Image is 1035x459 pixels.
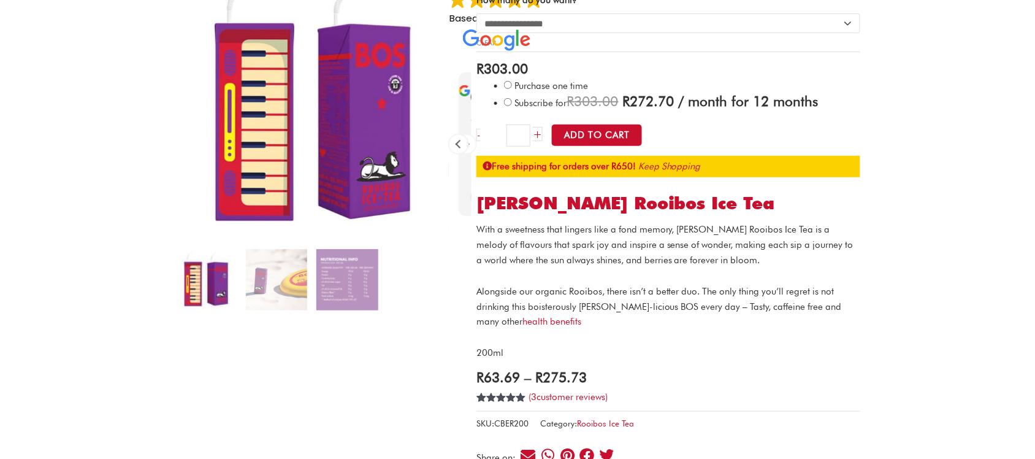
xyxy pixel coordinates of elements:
[476,193,860,214] h1: [PERSON_NAME] Rooibos Ice Tea
[316,249,378,310] img: Berry Rooibos Ice Tea - Image 3
[476,369,520,385] bdi: 63.69
[504,81,512,89] input: Purchase one time
[514,98,819,109] span: Subscribe for
[679,93,819,109] span: / month for 12 months
[463,29,530,51] img: Google
[540,416,634,431] span: Category:
[476,60,528,77] bdi: 303.00
[623,93,630,109] span: R
[457,135,476,153] div: Next review
[504,98,512,106] input: Subscribe for / month for 12 months
[577,418,634,428] a: Rooibos Ice Tea
[535,369,543,385] span: R
[483,161,636,172] strong: Free shipping for orders over R650!
[246,249,307,310] img: Berry-2
[476,60,484,77] span: R
[533,127,543,141] a: +
[476,369,484,385] span: R
[476,393,526,444] span: Rated out of 5 based on customer ratings
[638,161,701,172] a: Keep Shopping
[476,393,481,416] span: 3
[476,222,860,268] p: With a sweetness that lingers like a fond memory, [PERSON_NAME] Rooibos Ice Tea is a melody of fl...
[449,12,543,25] span: Based on
[476,129,481,141] a: -
[522,316,581,327] a: health benefits
[623,93,674,109] span: 272.70
[567,93,575,109] span: R
[552,125,642,146] button: Add to Cart
[524,369,531,385] span: –
[535,369,587,385] bdi: 275.73
[476,284,860,330] p: Alongside our organic Rooibos, there isn’t a better duo. The only thing you’ll regret is not drin...
[175,249,237,310] img: berry rooibos ice tea
[459,85,471,97] img: Google
[506,125,530,147] input: Product quantity
[531,391,537,403] span: 3
[514,80,589,91] span: Purchase one time
[449,135,468,153] div: Previous review
[494,418,529,428] span: CBER200
[476,345,860,361] p: 200ml
[476,416,529,431] span: SKU:
[567,93,619,109] span: 303.00
[529,391,608,403] a: (3customer reviews)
